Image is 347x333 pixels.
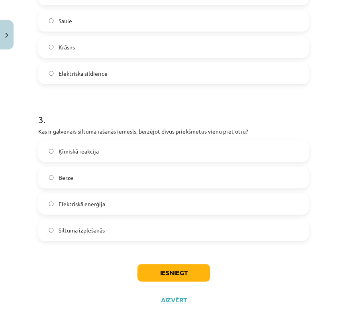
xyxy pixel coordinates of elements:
input: Krāsns [49,45,54,50]
span: Berze [59,173,73,182]
input: Saule [49,18,54,24]
img: icon-close-lesson-0947bae3869378f0d4975bcd49f059093ad1ed9edebbc8119c70593378902aed.svg [5,33,8,38]
button: Aizvērt [159,296,189,304]
p: Kas ir galvenais siltuma rašanās iemesls, berzējot divus priekšmetus vienu pret otru? [38,127,309,136]
span: Elektriskā sildierīce [59,69,108,78]
span: Ķīmiskā reakcija [59,147,99,156]
span: Elektriskā enerģija [59,200,105,208]
input: Elektriskā enerģija [49,201,54,207]
span: Krāsns [59,43,75,51]
input: Elektriskā sildierīce [49,71,54,76]
button: Iesniegt [137,264,210,282]
span: Siltuma izplešanās [59,226,105,234]
span: Saule [59,17,72,25]
h1: 3 . [38,100,309,125]
input: Berze [49,175,54,180]
input: Siltuma izplešanās [49,228,54,233]
input: Ķīmiskā reakcija [49,149,54,154]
